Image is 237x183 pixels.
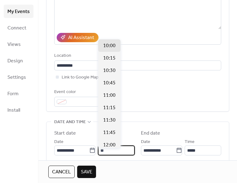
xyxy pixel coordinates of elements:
[4,21,33,34] a: Connect
[103,117,116,124] span: 11:30
[4,5,33,18] a: My Events
[62,74,101,81] span: Link to Google Maps
[103,42,116,50] span: 10:00
[54,118,86,126] span: Date and time
[57,33,99,42] button: AI Assistant
[54,88,104,96] div: Event color
[7,23,26,33] span: Connect
[7,73,26,82] span: Settings
[103,79,116,87] span: 10:45
[7,89,19,99] span: Form
[141,138,150,146] span: Date
[54,130,76,137] div: Start date
[4,87,33,100] a: Form
[7,56,23,66] span: Design
[103,67,116,74] span: 10:30
[103,141,116,149] span: 12:00
[68,34,94,42] div: AI Assistant
[54,52,220,60] div: Location
[141,130,160,137] div: End date
[7,40,21,49] span: Views
[4,103,33,117] a: Install
[185,138,195,146] span: Time
[77,166,96,178] button: Save
[4,38,33,51] a: Views
[103,55,116,62] span: 10:15
[52,168,71,176] span: Cancel
[7,7,30,16] span: My Events
[103,92,116,99] span: 11:00
[7,105,20,115] span: Install
[4,70,33,84] a: Settings
[103,129,116,136] span: 11:45
[81,168,92,176] span: Save
[54,138,64,146] span: Date
[48,166,75,178] button: Cancel
[103,104,116,112] span: 11:15
[4,54,33,67] a: Design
